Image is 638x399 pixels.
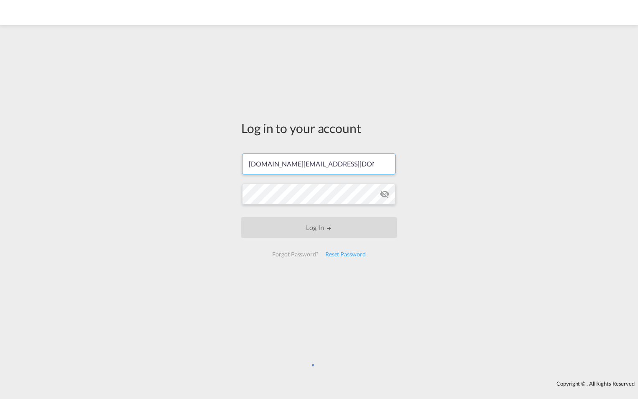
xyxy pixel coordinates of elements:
input: Enter email/phone number [242,153,396,174]
div: Reset Password [322,247,369,262]
button: LOGIN [241,217,397,238]
div: Forgot Password? [269,247,322,262]
div: Log in to your account [241,119,397,137]
md-icon: icon-eye-off [380,189,390,199]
